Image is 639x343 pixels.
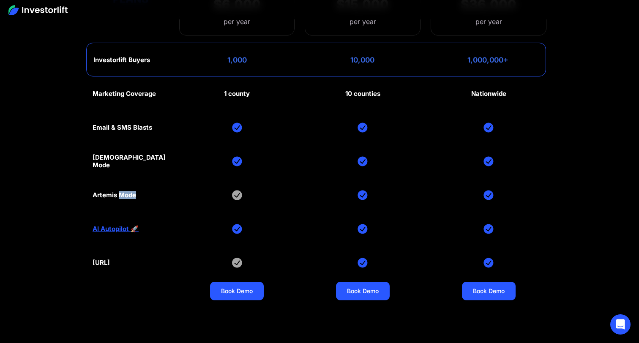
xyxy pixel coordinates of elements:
div: 10,000 [350,56,374,64]
div: 1,000 [227,56,247,64]
div: Nationwide [471,90,506,98]
div: Investorlift Buyers [93,56,150,64]
div: per year [213,16,261,27]
div: Email & SMS Blasts [93,124,152,131]
a: Book Demo [336,282,390,300]
div: 1 county [224,90,250,98]
div: 10 counties [345,90,380,98]
div: [DEMOGRAPHIC_DATA] Mode [93,154,169,169]
a: Book Demo [462,282,516,300]
div: 1,000,000+ [467,56,508,64]
div: Artemis Mode [93,191,136,199]
div: per year [475,16,502,27]
div: Open Intercom Messenger [610,314,631,335]
div: per year [350,16,376,27]
div: [URL] [93,259,110,267]
a: Book Demo [210,282,264,300]
a: AI Autopilot 🚀 [93,225,139,233]
div: Marketing Coverage [93,90,156,98]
